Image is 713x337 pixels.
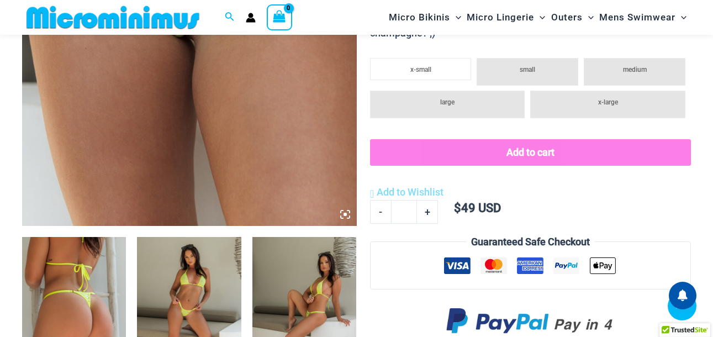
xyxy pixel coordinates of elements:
span: large [440,98,455,106]
span: Menu Toggle [534,3,545,31]
span: Micro Lingerie [467,3,534,31]
li: small [477,58,578,86]
a: Add to Wishlist [370,184,443,201]
span: Add to Wishlist [377,186,443,198]
span: Menu Toggle [675,3,686,31]
span: Menu Toggle [450,3,461,31]
span: small [520,66,535,73]
span: Outers [551,3,583,31]
li: x-small [370,58,472,80]
li: x-large [530,91,685,118]
li: large [370,91,525,118]
span: Micro Bikinis [389,3,450,31]
a: OutersMenu ToggleMenu Toggle [548,3,596,31]
a: Account icon link [246,13,256,23]
a: Micro BikinisMenu ToggleMenu Toggle [386,3,464,31]
nav: Site Navigation [384,2,691,33]
span: x-large [598,98,618,106]
span: medium [623,66,647,73]
span: $ [454,201,461,215]
span: Menu Toggle [583,3,594,31]
legend: Guaranteed Safe Checkout [467,234,594,250]
a: View Shopping Cart, empty [267,4,292,30]
bdi: 49 USD [454,201,501,215]
span: Mens Swimwear [599,3,675,31]
a: Search icon link [225,10,235,24]
button: Add to cart [370,139,691,166]
input: Product quantity [391,200,417,223]
a: - [370,200,391,223]
a: Micro LingerieMenu ToggleMenu Toggle [464,3,548,31]
a: Mens SwimwearMenu ToggleMenu Toggle [596,3,689,31]
span: x-small [410,66,431,73]
img: MM SHOP LOGO FLAT [22,5,204,30]
li: medium [584,58,685,86]
a: + [417,200,438,223]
